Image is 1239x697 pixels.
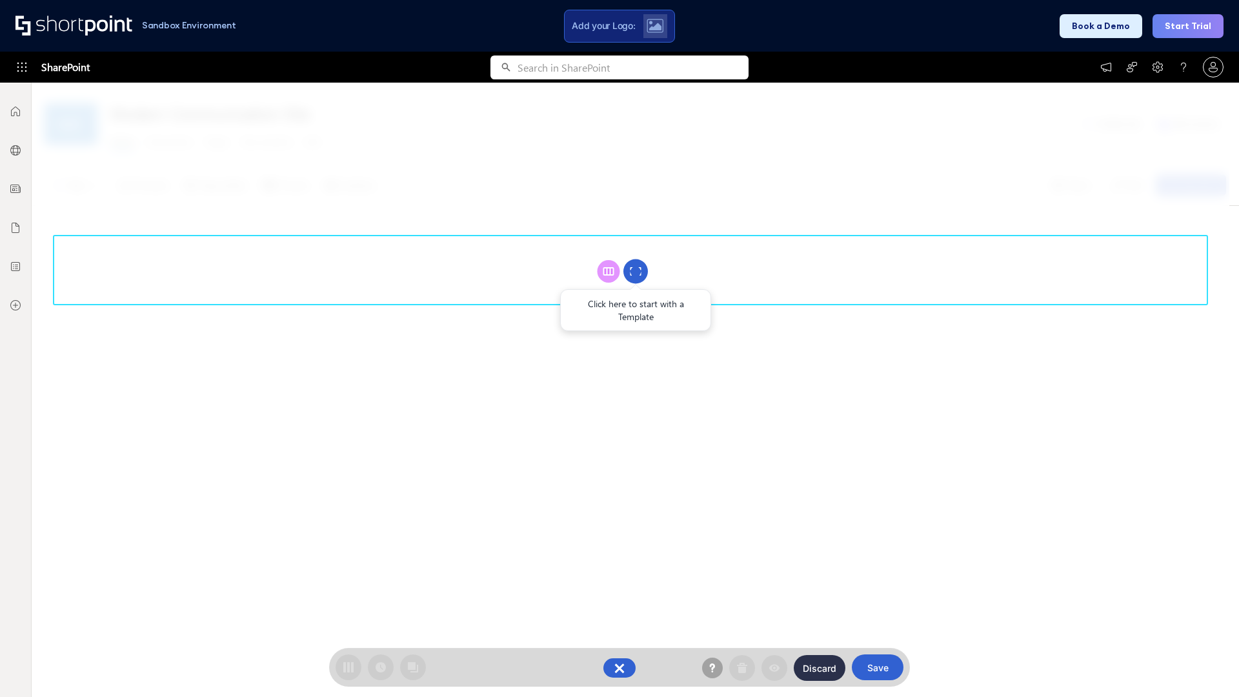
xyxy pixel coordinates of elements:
[1174,635,1239,697] iframe: Chat Widget
[1060,14,1142,38] button: Book a Demo
[794,655,845,681] button: Discard
[518,56,749,79] input: Search in SharePoint
[852,654,903,680] button: Save
[142,22,236,29] h1: Sandbox Environment
[41,52,90,83] span: SharePoint
[572,20,635,32] span: Add your Logo:
[1153,14,1224,38] button: Start Trial
[647,19,663,33] img: Upload logo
